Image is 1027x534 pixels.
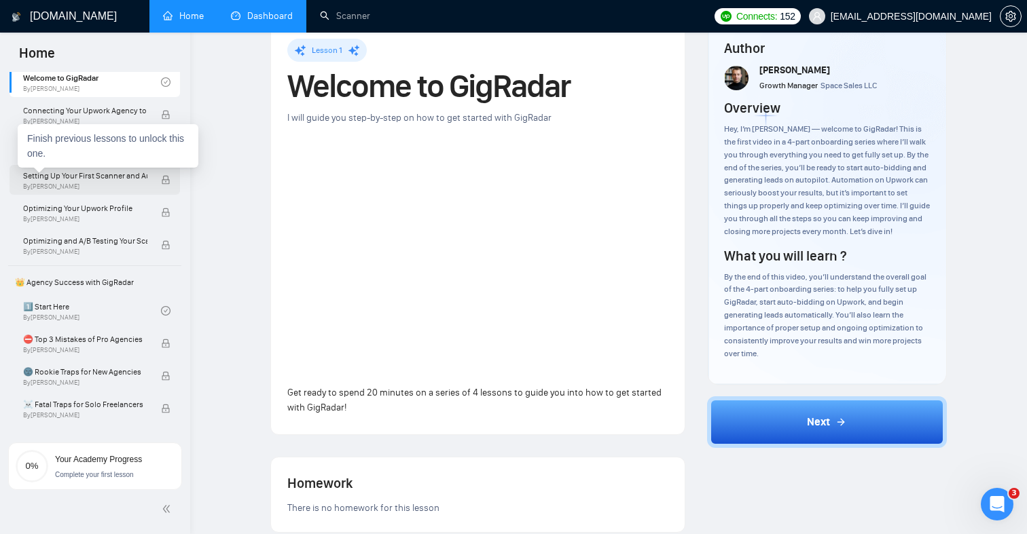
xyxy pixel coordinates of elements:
[11,185,261,261] div: humenoufy@gmail.com says…
[759,81,818,90] span: Growth Manager
[12,402,260,425] textarea: Message…
[23,67,161,97] a: Welcome to GigRadarBy[PERSON_NAME]
[721,11,732,22] img: upwork-logo.png
[22,42,212,109] div: I’ve just checked - your subscription is now ✅ You should be all set to continue using the platfo...
[23,183,147,191] span: By [PERSON_NAME]
[161,339,170,348] span: lock
[131,154,261,184] div: I'm still seeing this tho
[213,5,238,31] button: Home
[23,411,147,419] span: By [PERSON_NAME]
[23,234,147,248] span: Optimizing and A/B Testing Your Scanner for Better Results
[1000,11,1022,22] a: setting
[161,208,170,217] span: lock
[238,5,263,30] div: Close
[55,471,134,478] span: Complete your first lesson
[142,162,250,176] div: I'm still seeing this tho
[724,98,780,117] h4: Overview
[23,104,147,117] span: Connecting Your Upwork Agency to GigRadar
[312,45,342,55] span: Lesson 1
[724,39,931,58] h4: Author
[9,5,35,31] button: go back
[12,6,21,28] img: logo
[11,34,261,154] div: Nazar says…
[161,404,170,413] span: lock
[759,64,830,76] span: [PERSON_NAME]
[1009,488,1020,499] span: 3
[231,10,293,22] a: dashboardDashboard
[10,269,180,296] span: 👑 Agency Success with GigRadar
[161,240,170,250] span: lock
[1001,11,1021,22] span: setting
[161,77,170,87] span: check-circle
[39,7,60,29] img: Profile image for Nazar
[22,109,212,135] div: Please let me know if everything looks good on your side too 🙌
[23,117,147,126] span: By [PERSON_NAME]
[233,425,255,446] button: Send a message…
[16,461,48,470] span: 0%
[320,10,370,22] a: searchScanner
[162,502,175,516] span: double-left
[41,56,74,67] b: active
[23,169,147,183] span: Setting Up Your First Scanner and Auto-Bidder
[287,502,439,514] span: There is no homework for this lesson
[161,371,170,381] span: lock
[812,12,822,21] span: user
[23,202,147,215] span: Optimizing Your Upwork Profile
[21,430,32,441] button: Emoji picker
[724,271,931,360] div: By the end of this video, you’ll understand the overall goal of the 4-part onboarding series: to ...
[287,112,552,123] span: I will guide you step-by-step on how to get started with GigRadar
[65,430,75,441] button: Upload attachment
[11,394,261,413] div: [DATE]
[11,261,261,394] div: Nazar says…
[981,488,1013,520] iframe: Intercom live chat
[287,387,662,413] span: Get ready to spend 20 minutes on a series of 4 lessons to guide you into how to get started with ...
[821,81,877,90] span: Space Sales LLC
[23,379,147,387] span: By [PERSON_NAME]
[43,430,54,441] button: Gif picker
[22,373,90,381] div: Nazar • 22h ago
[780,9,795,24] span: 152
[23,346,147,354] span: By [PERSON_NAME]
[23,332,147,346] span: ⛔ Top 3 Mistakes of Pro Agencies
[66,7,97,17] h1: Nazar
[163,10,204,22] a: homeHome
[23,365,147,379] span: 🌚 Rookie Traps for New Agencies
[807,414,830,430] span: Next
[1000,5,1022,27] button: setting
[23,248,147,256] span: By [PERSON_NAME]
[22,269,212,362] div: We’ve triggered a manual sync for you. If it doesn’t get fixed within the next 30 minutes, please...
[724,246,846,265] h4: What you will learn ?
[23,215,147,223] span: By [PERSON_NAME]
[287,71,668,101] h1: Welcome to GigRadar
[287,474,668,493] h4: Homework
[707,396,948,448] button: Next
[23,296,161,326] a: 1️⃣ Start HereBy[PERSON_NAME]
[11,261,223,370] div: We’ve triggered a manual sync for you. If it doesn’t get fixed within the next 30 minutes, please...
[18,124,198,168] div: Finish previous lessons to unlock this one.
[161,110,170,119] span: lock
[11,34,223,143] div: I’ve just checked - your subscription is nowactive✅You should be all set to continue using the pl...
[55,455,142,464] span: Your Academy Progress
[161,306,170,316] span: check-circle
[724,123,931,238] div: Hey, I’m [PERSON_NAME] — welcome to GigRadar! This is the first video in a 4-part onboarding seri...
[161,175,170,185] span: lock
[736,9,777,24] span: Connects:
[23,398,147,411] span: ☠️ Fatal Traps for Solo Freelancers
[725,66,749,90] img: vlad-t.jpg
[11,154,261,185] div: humenoufy@gmail.com says…
[66,17,126,31] p: Active 1h ago
[8,43,66,72] span: Home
